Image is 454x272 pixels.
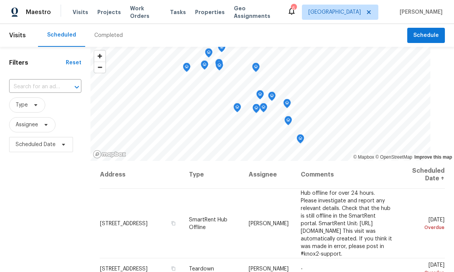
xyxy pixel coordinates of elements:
[195,8,225,16] span: Properties
[100,161,183,189] th: Address
[405,217,444,231] span: [DATE]
[170,10,186,15] span: Tasks
[268,92,276,103] div: Map marker
[94,62,105,73] button: Zoom out
[9,27,26,44] span: Visits
[189,266,214,272] span: Teardown
[398,161,445,189] th: Scheduled Date ↑
[73,8,88,16] span: Visits
[170,265,177,272] button: Copy Address
[183,63,190,75] div: Map marker
[71,82,82,92] button: Open
[243,161,295,189] th: Assignee
[9,59,66,67] h1: Filters
[233,103,241,115] div: Map marker
[90,47,430,161] canvas: Map
[100,221,148,226] span: [STREET_ADDRESS]
[216,61,223,73] div: Map marker
[215,59,223,71] div: Map marker
[405,223,444,231] div: Overdue
[189,217,227,230] span: SmartRent Hub Offline
[283,99,291,111] div: Map marker
[94,32,123,39] div: Completed
[284,116,292,128] div: Map marker
[100,266,148,272] span: [STREET_ADDRESS]
[301,266,303,272] span: -
[16,101,28,109] span: Type
[249,221,289,226] span: [PERSON_NAME]
[16,121,38,129] span: Assignee
[249,266,289,272] span: [PERSON_NAME]
[414,154,452,160] a: Improve this map
[218,43,225,55] div: Map marker
[9,81,60,93] input: Search for an address...
[16,141,56,148] span: Scheduled Date
[66,59,81,67] div: Reset
[130,5,161,20] span: Work Orders
[301,190,392,256] span: Hub offline for over 24 hours. Please investigate and report any relevant details. Check that the...
[291,5,296,12] div: 6
[97,8,121,16] span: Projects
[93,150,126,159] a: Mapbox homepage
[205,48,213,60] div: Map marker
[201,60,208,72] div: Map marker
[353,154,374,160] a: Mapbox
[375,154,412,160] a: OpenStreetMap
[256,90,264,102] div: Map marker
[397,8,443,16] span: [PERSON_NAME]
[252,104,260,116] div: Map marker
[308,8,361,16] span: [GEOGRAPHIC_DATA]
[297,134,304,146] div: Map marker
[47,31,76,39] div: Scheduled
[295,161,398,189] th: Comments
[94,51,105,62] button: Zoom in
[407,28,445,43] button: Schedule
[183,161,243,189] th: Type
[234,5,278,20] span: Geo Assignments
[413,31,439,40] span: Schedule
[252,63,260,75] div: Map marker
[26,8,51,16] span: Maestro
[170,220,177,226] button: Copy Address
[260,103,267,115] div: Map marker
